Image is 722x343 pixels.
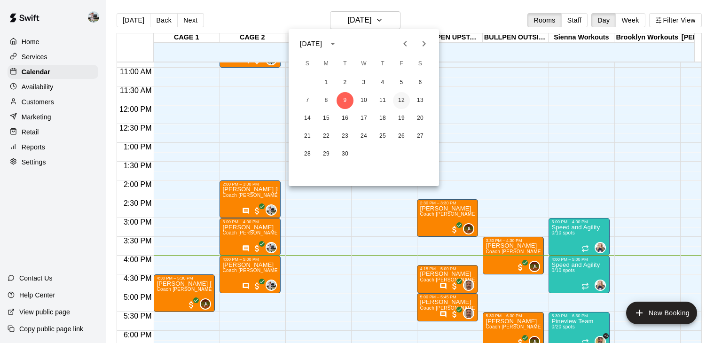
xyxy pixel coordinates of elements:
[299,146,316,163] button: 28
[355,55,372,73] span: Wednesday
[412,92,429,109] button: 13
[299,55,316,73] span: Sunday
[337,146,353,163] button: 30
[337,55,353,73] span: Tuesday
[337,110,353,127] button: 16
[374,74,391,91] button: 4
[318,55,335,73] span: Monday
[355,74,372,91] button: 3
[355,128,372,145] button: 24
[299,110,316,127] button: 14
[393,128,410,145] button: 26
[337,74,353,91] button: 2
[374,110,391,127] button: 18
[299,92,316,109] button: 7
[393,110,410,127] button: 19
[318,128,335,145] button: 22
[318,74,335,91] button: 1
[318,92,335,109] button: 8
[337,92,353,109] button: 9
[415,34,433,53] button: Next month
[325,36,341,52] button: calendar view is open, switch to year view
[355,110,372,127] button: 17
[318,146,335,163] button: 29
[355,92,372,109] button: 10
[299,128,316,145] button: 21
[374,92,391,109] button: 11
[393,92,410,109] button: 12
[337,128,353,145] button: 23
[374,128,391,145] button: 25
[412,55,429,73] span: Saturday
[412,128,429,145] button: 27
[412,110,429,127] button: 20
[393,55,410,73] span: Friday
[374,55,391,73] span: Thursday
[412,74,429,91] button: 6
[396,34,415,53] button: Previous month
[393,74,410,91] button: 5
[318,110,335,127] button: 15
[300,39,322,49] div: [DATE]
